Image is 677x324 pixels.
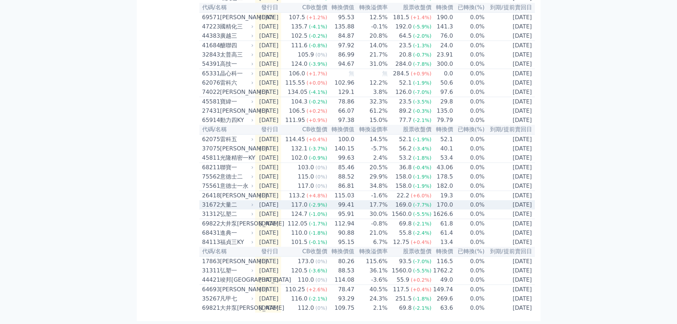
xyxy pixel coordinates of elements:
[453,87,485,97] td: 0.0%
[290,201,309,209] div: 117.0
[220,69,252,78] div: 晶心科一
[328,228,355,238] td: 90.88
[255,78,281,87] td: [DATE]
[220,191,252,200] div: [PERSON_NAME]
[485,228,535,238] td: [DATE]
[453,12,485,22] td: 0.0%
[306,193,327,198] span: (+4.8%)
[453,200,485,209] td: 0.0%
[432,228,453,238] td: 61.4
[220,107,252,115] div: [PERSON_NAME]
[202,163,218,172] div: 68211
[316,52,327,58] span: (0%)
[398,144,413,153] div: 56.2
[290,41,309,50] div: 111.6
[255,172,281,181] td: [DATE]
[255,228,281,238] td: [DATE]
[220,219,252,228] div: 大井泵[PERSON_NAME]
[413,80,431,86] span: (-1.9%)
[220,60,252,68] div: 高技一
[328,87,355,97] td: 129.1
[432,200,453,209] td: 170.0
[220,97,252,106] div: 寶緯一
[328,181,355,191] td: 86.81
[309,146,327,152] span: (-3.7%)
[398,32,413,40] div: 64.5
[453,181,485,191] td: 0.0%
[328,153,355,163] td: 99.63
[255,97,281,107] td: [DATE]
[453,41,485,51] td: 0.0%
[432,116,453,125] td: 79.79
[202,97,218,106] div: 45581
[485,69,535,79] td: [DATE]
[328,144,355,153] td: 140.15
[485,209,535,219] td: [DATE]
[199,125,255,134] th: 代碼/名稱
[255,50,281,59] td: [DATE]
[284,116,306,124] div: 111.95
[413,117,431,123] span: (-2.1%)
[398,97,413,106] div: 23.5
[202,51,218,59] div: 32843
[485,163,535,172] td: [DATE]
[394,201,413,209] div: 169.0
[453,3,485,12] th: 已轉換(%)
[398,135,413,144] div: 52.1
[255,87,281,97] td: [DATE]
[309,155,327,161] span: (-0.9%)
[255,153,281,163] td: [DATE]
[220,172,252,181] div: 意德士二
[485,22,535,31] td: [DATE]
[290,32,309,40] div: 102.5
[355,106,388,116] td: 61.2%
[328,116,355,125] td: 97.38
[255,3,281,12] th: 發行日
[453,22,485,31] td: 0.0%
[255,134,281,144] td: [DATE]
[281,3,327,12] th: CB收盤價
[316,174,327,180] span: (0%)
[202,107,218,115] div: 27431
[328,191,355,201] td: 115.03
[328,209,355,219] td: 95.91
[432,172,453,181] td: 178.5
[309,43,327,48] span: (-0.8%)
[306,137,327,142] span: (+0.4%)
[286,219,309,228] div: 112.05
[392,69,411,78] div: 284.5
[202,69,218,78] div: 65331
[413,183,431,189] span: (-1.9%)
[453,144,485,153] td: 0.0%
[355,3,388,12] th: 轉換溢價率
[296,51,316,59] div: 105.9
[485,172,535,181] td: [DATE]
[453,125,485,134] th: 已轉換(%)
[485,41,535,51] td: [DATE]
[220,88,252,96] div: [PERSON_NAME]
[290,60,309,68] div: 124.0
[453,50,485,59] td: 0.0%
[432,181,453,191] td: 182.0
[288,107,307,115] div: 106.5
[453,191,485,201] td: 0.0%
[220,144,252,153] div: [PERSON_NAME]
[432,153,453,163] td: 53.4
[453,238,485,247] td: 0.0%
[290,154,309,162] div: 102.0
[306,108,327,114] span: (+0.2%)
[432,238,453,247] td: 13.4
[309,202,327,208] span: (-2.9%)
[328,172,355,181] td: 88.52
[355,163,388,172] td: 20.5%
[306,71,327,76] span: (+1.7%)
[413,24,431,30] span: (-5.9%)
[398,79,413,87] div: 52.1
[355,41,388,51] td: 14.0%
[413,211,431,217] span: (-5.5%)
[398,51,413,59] div: 20.8
[355,50,388,59] td: 21.7%
[355,78,388,87] td: 12.2%
[432,134,453,144] td: 52.1
[255,116,281,125] td: [DATE]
